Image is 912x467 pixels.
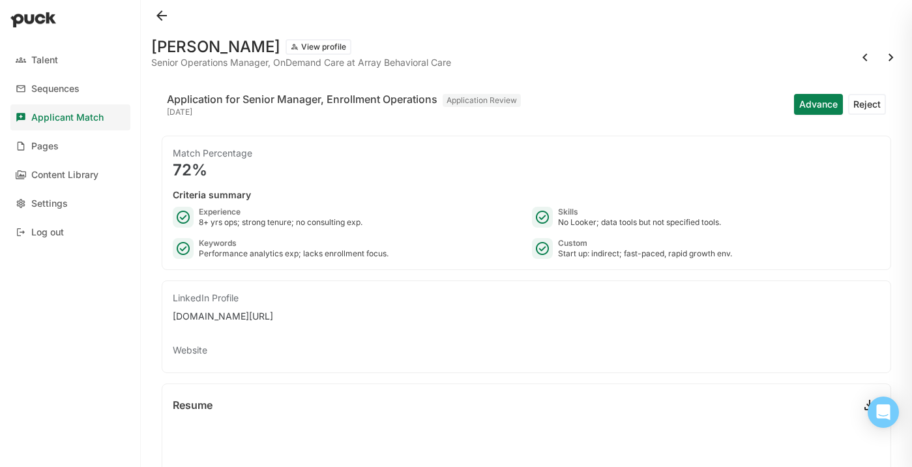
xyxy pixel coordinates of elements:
[167,107,521,117] div: [DATE]
[443,94,521,107] div: Application Review
[31,227,64,238] div: Log out
[31,170,98,181] div: Content Library
[848,94,886,115] button: Reject
[173,292,880,305] div: LinkedIn Profile
[558,217,721,228] div: No Looker; data tools but not specified tools.
[868,397,899,428] div: Open Intercom Messenger
[31,141,59,152] div: Pages
[173,344,880,357] div: Website
[151,39,280,55] h1: [PERSON_NAME]
[173,400,213,410] div: Resume
[173,310,880,323] div: [DOMAIN_NAME][URL]
[173,147,880,160] div: Match Percentage
[10,76,130,102] a: Sequences
[199,207,362,217] div: Experience
[286,39,351,55] button: View profile
[10,190,130,217] a: Settings
[10,133,130,159] a: Pages
[199,238,389,249] div: Keywords
[558,249,732,259] div: Start up: indirect; fast-paced, rapid growth env.
[31,112,104,123] div: Applicant Match
[794,94,843,115] button: Advance
[10,104,130,130] a: Applicant Match
[31,83,80,95] div: Sequences
[10,47,130,73] a: Talent
[10,162,130,188] a: Content Library
[558,207,721,217] div: Skills
[558,238,732,249] div: Custom
[199,249,389,259] div: Performance analytics exp; lacks enrollment focus.
[31,198,68,209] div: Settings
[31,55,58,66] div: Talent
[199,217,362,228] div: 8+ yrs ops; strong tenure; no consulting exp.
[173,162,880,178] div: 72%
[167,91,437,107] div: Application for Senior Manager, Enrollment Operations
[173,188,880,202] div: Criteria summary
[151,57,451,68] div: Senior Operations Manager, OnDemand Care at Array Behavioral Care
